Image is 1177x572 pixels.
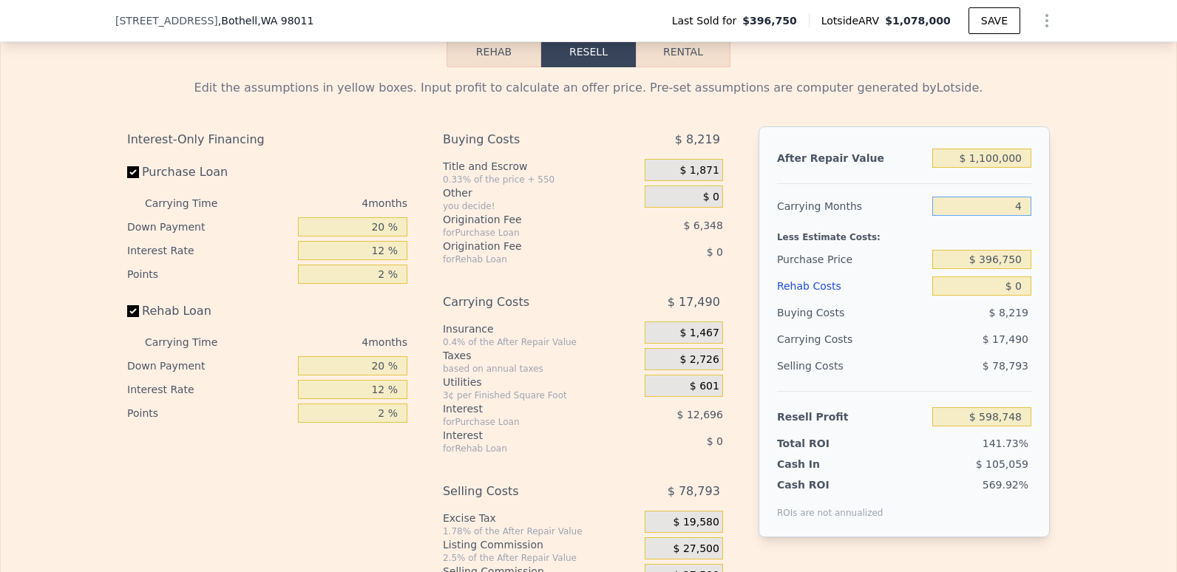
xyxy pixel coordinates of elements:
span: , Bothell [218,13,314,28]
span: $ 17,490 [983,333,1028,345]
div: 0.33% of the price + 550 [443,174,639,185]
div: Edit the assumptions in yellow boxes. Input profit to calculate an offer price. Pre-set assumptio... [127,79,1050,97]
button: Rental [636,36,730,67]
input: Purchase Loan [127,166,139,178]
div: Interest [443,401,608,416]
div: Resell Profit [777,404,926,430]
span: $ 17,490 [668,289,720,316]
div: Taxes [443,348,639,363]
span: Lotside ARV [821,13,885,28]
div: Selling Costs [777,353,926,379]
div: for Purchase Loan [443,227,608,239]
span: 569.92% [983,479,1028,491]
span: $ 0 [707,435,723,447]
span: $ 601 [690,380,719,393]
div: Origination Fee [443,212,608,227]
div: 2.5% of the After Repair Value [443,552,639,564]
label: Rehab Loan [127,298,292,324]
label: Purchase Loan [127,159,292,185]
span: $ 8,219 [675,126,720,153]
button: Rehab [447,36,541,67]
button: Resell [541,36,636,67]
span: $ 0 [707,246,723,258]
div: 4 months [247,191,407,215]
span: $ 1,467 [679,327,719,340]
span: $ 8,219 [989,307,1028,319]
div: Purchase Price [777,246,926,273]
div: Buying Costs [443,126,608,153]
div: Listing Commission [443,537,639,552]
div: 1.78% of the After Repair Value [443,525,639,537]
div: 4 months [247,330,407,354]
span: $ 6,348 [683,219,722,231]
div: Interest Rate [127,239,292,262]
div: Excise Tax [443,511,639,525]
span: Last Sold for [672,13,743,28]
span: [STREET_ADDRESS] [115,13,218,28]
div: Interest [443,428,608,443]
span: $ 27,500 [674,542,719,556]
div: Selling Costs [443,478,608,505]
div: Other [443,185,639,200]
div: Down Payment [127,354,292,378]
span: $ 19,580 [674,516,719,529]
div: you decide! [443,200,639,212]
span: $ 2,726 [679,353,719,367]
span: $ 78,793 [983,360,1028,372]
span: $ 0 [703,191,719,204]
button: Show Options [1032,6,1062,35]
div: After Repair Value [777,145,926,171]
span: $1,078,000 [885,15,951,27]
span: , WA 98011 [257,15,313,27]
div: based on annual taxes [443,363,639,375]
div: Origination Fee [443,239,608,253]
div: Total ROI [777,436,869,451]
span: $ 78,793 [668,478,720,505]
div: Interest-Only Financing [127,126,407,153]
div: Carrying Time [145,330,241,354]
div: Utilities [443,375,639,389]
div: Carrying Costs [777,326,869,353]
div: Insurance [443,321,639,336]
span: $ 1,871 [679,164,719,177]
div: for Rehab Loan [443,443,608,454]
div: Cash ROI [777,477,883,492]
button: SAVE [969,7,1020,34]
div: Title and Escrow [443,159,639,174]
div: 0.4% of the After Repair Value [443,336,639,348]
span: 141.73% [983,437,1028,449]
div: Less Estimate Costs: [777,219,1031,246]
div: for Rehab Loan [443,253,608,265]
div: 3¢ per Finished Square Foot [443,389,639,401]
div: for Purchase Loan [443,416,608,428]
span: $ 12,696 [677,409,723,421]
div: ROIs are not annualized [777,492,883,519]
div: Carrying Months [777,193,926,219]
div: Interest Rate [127,378,292,401]
div: Cash In [777,457,869,471]
div: Points [127,401,292,425]
input: Rehab Loan [127,305,139,317]
span: $396,750 [742,13,797,28]
div: Carrying Costs [443,289,608,316]
div: Carrying Time [145,191,241,215]
span: $ 105,059 [976,458,1028,470]
div: Points [127,262,292,286]
div: Buying Costs [777,299,926,326]
div: Rehab Costs [777,273,926,299]
div: Down Payment [127,215,292,239]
